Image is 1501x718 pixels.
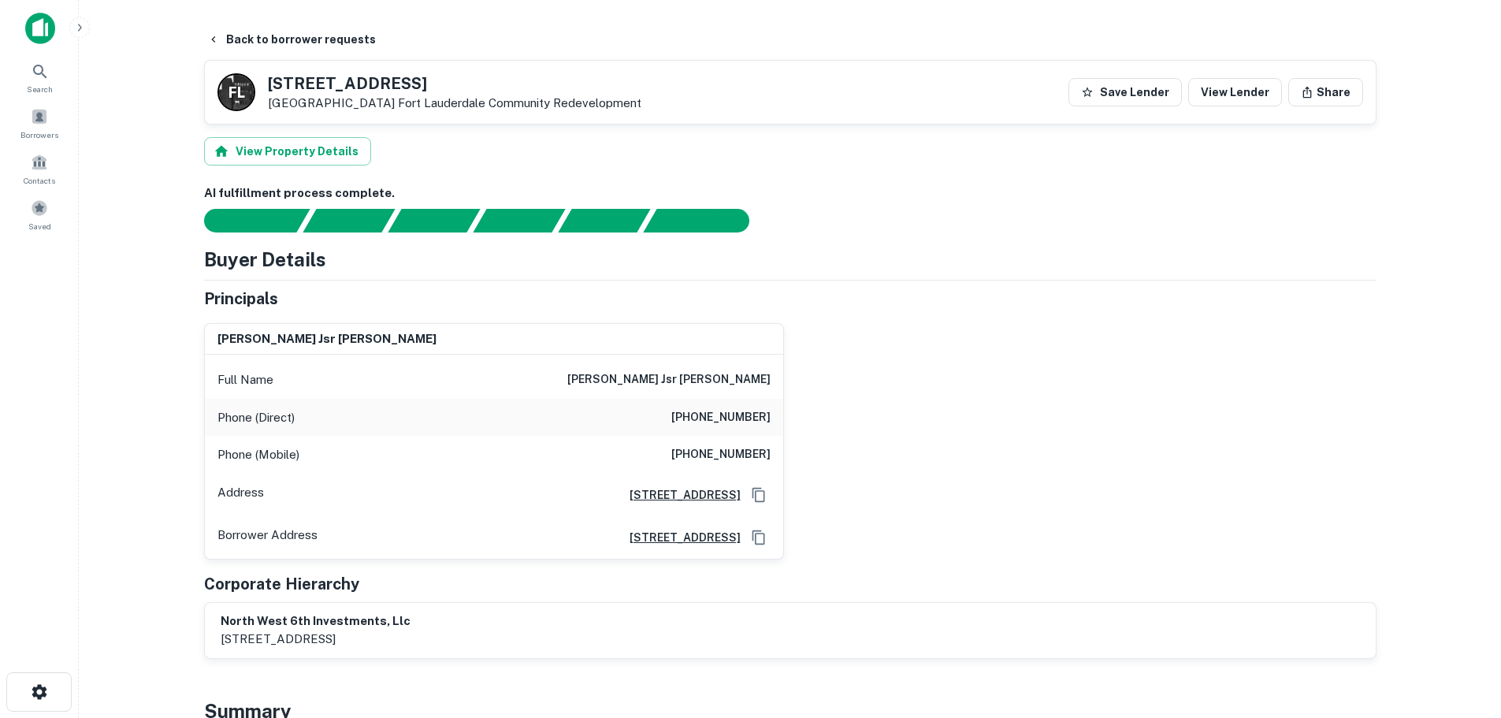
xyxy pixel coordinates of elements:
[217,330,437,348] h6: [PERSON_NAME] jsr [PERSON_NAME]
[5,193,74,236] a: Saved
[5,56,74,99] a: Search
[747,526,771,549] button: Copy Address
[25,13,55,44] img: capitalize-icon.png
[747,483,771,507] button: Copy Address
[204,287,278,311] h5: Principals
[221,630,411,649] p: [STREET_ADDRESS]
[217,483,264,507] p: Address
[398,96,641,110] a: Fort Lauderdale Community Redevelopment
[201,25,382,54] button: Back to borrower requests
[217,445,299,464] p: Phone (Mobile)
[217,370,273,389] p: Full Name
[217,526,318,549] p: Borrower Address
[185,209,303,233] div: Sending borrower request to AI...
[617,486,741,504] a: [STREET_ADDRESS]
[5,102,74,144] a: Borrowers
[204,572,359,596] h5: Corporate Hierarchy
[204,245,326,273] h4: Buyer Details
[221,612,411,631] h6: north west 6th investments, llc
[303,209,395,233] div: Your request is received and processing...
[617,529,741,546] a: [STREET_ADDRESS]
[1422,592,1501,668] iframe: Chat Widget
[558,209,650,233] div: Principals found, still searching for contact information. This may take time...
[644,209,768,233] div: AI fulfillment process complete.
[204,184,1377,203] h6: AI fulfillment process complete.
[217,408,295,427] p: Phone (Direct)
[473,209,565,233] div: Principals found, AI now looking for contact information...
[20,128,58,141] span: Borrowers
[1068,78,1182,106] button: Save Lender
[268,96,641,110] p: [GEOGRAPHIC_DATA]
[27,83,53,95] span: Search
[28,220,51,233] span: Saved
[388,209,480,233] div: Documents found, AI parsing details...
[24,174,55,187] span: Contacts
[1188,78,1282,106] a: View Lender
[217,73,255,111] a: F L
[671,408,771,427] h6: [PHONE_NUMBER]
[671,445,771,464] h6: [PHONE_NUMBER]
[567,370,771,389] h6: [PERSON_NAME] jsr [PERSON_NAME]
[5,147,74,190] a: Contacts
[268,76,641,91] h5: [STREET_ADDRESS]
[1288,78,1363,106] button: Share
[204,137,371,166] button: View Property Details
[228,82,243,103] p: F L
